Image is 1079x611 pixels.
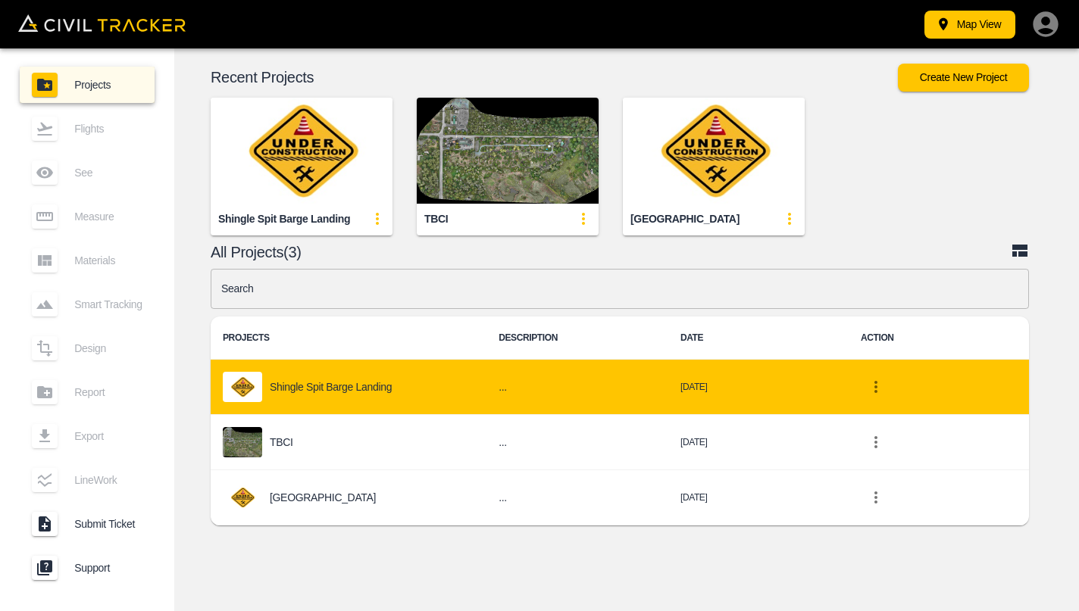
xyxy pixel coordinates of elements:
[499,433,656,452] h6: ...
[74,79,142,91] span: Projects
[499,488,656,507] h6: ...
[417,98,599,204] img: TBCI
[623,98,805,204] img: Tribune Bay Campground
[630,212,740,226] div: [GEOGRAPHIC_DATA]
[486,316,668,360] th: DESCRIPTION
[211,316,486,360] th: PROJECTS
[18,14,186,32] img: Civil Tracker
[74,518,142,530] span: Submit Ticket
[74,562,142,574] span: Support
[499,378,656,397] h6: ...
[223,482,262,513] img: project-image
[774,204,805,234] button: update-card-details
[211,98,393,204] img: Shingle Spit Barge Landing
[668,360,849,415] td: [DATE]
[223,427,262,457] img: project-image
[270,381,392,393] p: Shingle Spit Barge Landing
[270,491,376,503] p: [GEOGRAPHIC_DATA]
[849,316,1029,360] th: ACTION
[568,204,599,234] button: update-card-details
[270,436,293,448] p: TBCI
[668,415,849,470] td: [DATE]
[362,204,393,234] button: update-card-details
[668,316,849,360] th: DATE
[20,550,155,586] a: Support
[211,246,1011,258] p: All Projects(3)
[668,470,849,525] td: [DATE]
[211,316,1029,525] table: project-list-table
[20,67,155,103] a: Projects
[211,71,898,83] p: Recent Projects
[20,506,155,542] a: Submit Ticket
[223,372,262,402] img: project-image
[424,212,448,226] div: TBCI
[898,64,1029,92] button: Create New Project
[924,11,1015,39] button: Map View
[218,212,350,226] div: Shingle Spit Barge Landing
